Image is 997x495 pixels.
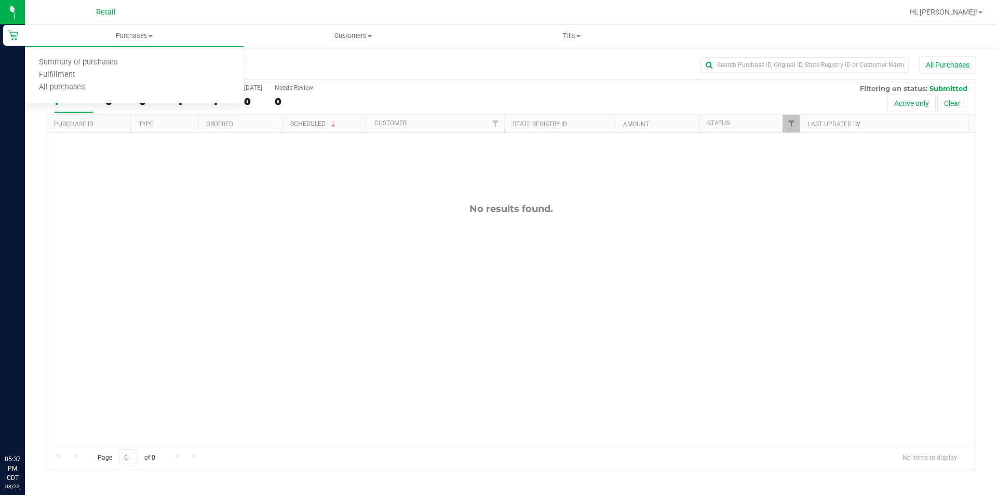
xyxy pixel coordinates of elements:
[623,121,649,128] a: Amount
[244,84,262,91] div: [DATE]
[707,119,730,127] a: Status
[887,95,936,112] button: Active only
[701,57,909,73] input: Search Purchase ID, Original ID, State Registry ID or Customer Name...
[374,119,407,127] a: Customer
[25,83,99,92] span: All purchases
[5,483,20,490] p: 08/22
[96,8,116,17] span: Retail
[139,121,154,128] a: Type
[5,454,20,483] p: 05:37 PM CDT
[783,115,800,132] a: Filter
[910,8,977,16] span: Hi, [PERSON_NAME]!
[54,121,93,128] a: Purchase ID
[244,25,462,47] a: Customers
[244,31,462,41] span: Customers
[244,96,262,108] div: 0
[25,58,131,67] span: Summary of purchases
[937,95,967,112] button: Clear
[10,412,42,443] iframe: Resource center
[275,84,313,91] div: Needs Review
[25,25,244,47] a: Purchases Summary of purchases Fulfillment All purchases
[462,25,681,47] a: Tills
[275,96,313,108] div: 0
[46,203,976,215] div: No results found.
[860,84,927,92] span: Filtering on status:
[31,410,43,423] iframe: Resource center unread badge
[25,71,89,79] span: Fulfillment
[290,120,338,127] a: Scheduled
[513,121,567,128] a: State Registry ID
[463,31,680,41] span: Tills
[487,115,504,132] a: Filter
[919,56,976,74] button: All Purchases
[25,31,244,41] span: Purchases
[8,30,18,41] inline-svg: Retail
[894,449,965,465] span: No items to display
[929,84,967,92] span: Submitted
[206,121,233,128] a: Ordered
[89,449,164,465] span: Page of 0
[808,121,860,128] a: Last Updated By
